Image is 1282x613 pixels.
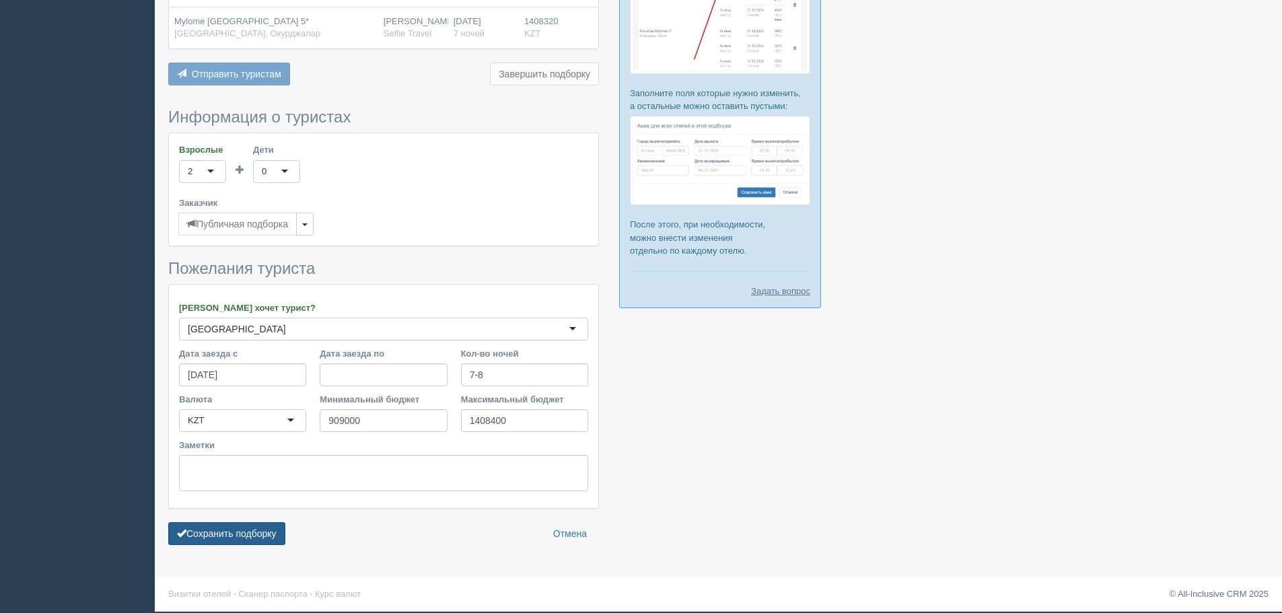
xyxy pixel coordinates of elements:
[630,218,810,256] p: После этого, при необходимости, можно внести изменения отдельно по каждому отелю.
[192,69,281,79] span: Отправить туристам
[188,165,192,178] div: 2
[630,87,810,112] p: Заполните поля которые нужно изменить, а остальные можно оставить пустыми:
[178,213,297,236] button: Публичная подборка
[310,589,313,599] span: ·
[454,28,485,38] span: 7 ночей
[168,259,315,277] span: Пожелания туриста
[461,347,588,360] label: Кол-во ночей
[179,196,588,209] label: Заказчик
[384,15,443,40] div: [PERSON_NAME]
[384,28,432,38] span: Selfie Travel
[179,143,226,156] label: Взрослые
[168,589,231,599] a: Визитки отелей
[168,63,290,85] button: Отправить туристам
[168,522,285,545] button: Сохранить подборку
[490,63,599,85] button: Завершить подборку
[168,108,599,126] h3: Информация о туристах
[461,393,588,406] label: Максимальный бюджет
[238,589,308,599] a: Сканер паспорта
[524,16,559,26] span: 1408320
[1169,589,1269,599] a: © All-Inclusive CRM 2025
[315,589,361,599] a: Курс валют
[174,28,320,38] span: [GEOGRAPHIC_DATA], Окурджалар
[524,28,541,38] span: KZT
[544,522,596,545] a: Отмена
[751,285,810,297] a: Задать вопрос
[454,15,513,40] div: [DATE]
[188,322,286,336] div: [GEOGRAPHIC_DATA]
[253,143,300,156] label: Дети
[174,16,309,26] span: Mylome [GEOGRAPHIC_DATA] 5*
[320,347,447,360] label: Дата заезда по
[179,301,588,314] label: [PERSON_NAME] хочет турист?
[630,116,810,205] img: %D0%BF%D0%BE%D0%B4%D0%B1%D0%BE%D1%80%D0%BA%D0%B0-%D0%B0%D0%B2%D0%B8%D0%B0-2-%D1%81%D1%80%D0%BC-%D...
[188,414,205,427] div: KZT
[179,347,306,360] label: Дата заезда с
[461,363,588,386] input: 7-10 или 7,10,14
[179,439,588,452] label: Заметки
[234,589,236,599] span: ·
[179,393,306,406] label: Валюта
[320,393,447,406] label: Минимальный бюджет
[262,165,266,178] div: 0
